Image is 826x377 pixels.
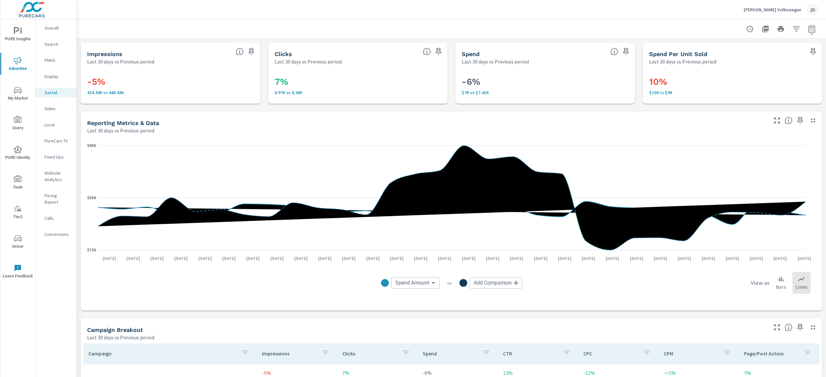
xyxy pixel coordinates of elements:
[744,350,799,357] p: Page/Post Action
[362,255,384,262] p: [DATE]
[462,58,529,65] p: Last 30 days vs Previous period
[87,326,143,333] h5: Campaign Breakout
[35,120,76,130] div: Local
[673,255,696,262] p: [DATE]
[87,90,254,95] p: 424,431 vs 448,429
[314,255,336,262] p: [DATE]
[218,255,240,262] p: [DATE]
[45,215,71,221] p: Calls
[2,146,33,161] span: PURE Identity
[553,255,576,262] p: [DATE]
[649,51,707,57] h5: Spend Per Unit Sold
[785,117,792,124] span: Understand Social data over time and see how metrics compare to each other.
[462,51,479,57] h5: Spend
[744,7,801,13] p: [PERSON_NAME] Volkswagen
[290,255,312,262] p: [DATE]
[433,255,456,262] p: [DATE]
[35,191,76,207] div: Pacing Report
[751,280,770,286] h6: View as
[470,277,522,289] div: Add Comparison
[45,231,71,237] p: Conversions
[45,105,71,112] p: Video
[35,55,76,65] div: PMAX
[35,39,76,49] div: Search
[45,57,71,63] p: PMAX
[2,205,33,221] span: Tier2
[342,369,412,377] p: 7%
[462,90,629,95] p: $6,995 vs $7,415
[503,350,558,357] p: CTR
[45,41,71,47] p: Search
[774,23,787,35] button: Print Report
[275,90,441,95] p: 8.97K vs 8.38K
[664,369,734,377] p: -<1%
[194,255,217,262] p: [DATE]
[98,255,121,262] p: [DATE]
[529,255,552,262] p: [DATE]
[649,58,716,65] p: Last 30 days vs Previous period
[583,350,638,357] p: CPC
[386,255,408,262] p: [DATE]
[35,104,76,113] div: Video
[0,19,35,286] div: nav menu
[795,115,805,126] span: Save this to your personalized report
[601,255,624,262] p: [DATE]
[242,255,264,262] p: [DATE]
[45,154,71,160] p: Fixed Ops
[35,168,76,184] div: Website Analytics
[87,196,96,200] text: $266
[87,248,96,252] text: $126
[2,235,33,250] span: Driver
[45,121,71,128] p: Local
[45,73,71,80] p: Display
[697,255,720,262] p: [DATE]
[808,115,818,126] button: Minimize Widget
[395,280,429,286] span: Spend Amount
[458,255,480,262] p: [DATE]
[423,350,477,357] p: Spend
[744,369,814,377] p: 7%
[664,350,718,357] p: CPM
[87,51,122,57] h5: Impressions
[266,255,288,262] p: [DATE]
[246,46,257,57] span: Save this to your personalized report
[342,350,397,357] p: Clicks
[87,127,154,134] p: Last 30 days vs Previous period
[35,72,76,81] div: Display
[2,57,33,72] span: Advertise
[2,175,33,191] span: Tools
[275,58,342,65] p: Last 30 days vs Previous period
[262,369,332,377] p: -5%
[439,280,459,286] p: vs
[423,369,493,377] p: -6%
[721,255,744,262] p: [DATE]
[423,48,431,55] span: The number of times an ad was clicked by a consumer.
[807,4,818,15] div: JD
[505,255,528,262] p: [DATE]
[35,152,76,162] div: Fixed Ops
[503,369,573,377] p: 13%
[583,369,653,377] p: -12%
[649,76,816,87] h3: 10%
[577,255,600,262] p: [DATE]
[87,76,254,87] h3: -5%
[122,255,145,262] p: [DATE]
[2,264,33,280] span: Leave Feedback
[649,255,672,262] p: [DATE]
[170,255,192,262] p: [DATE]
[805,23,818,35] button: Select Date Range
[391,277,439,289] div: Spend Amount
[35,23,76,33] div: Overall
[35,136,76,146] div: PureCars TV
[2,116,33,132] span: Query
[409,255,432,262] p: [DATE]
[35,229,76,239] div: Conversions
[776,283,786,291] p: Bars
[35,88,76,97] div: Social
[808,322,818,333] button: Minimize Widget
[262,350,317,357] p: Impressions
[87,333,154,341] p: Last 30 days vs Previous period
[481,255,504,262] p: [DATE]
[769,255,791,262] p: [DATE]
[146,255,168,262] p: [DATE]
